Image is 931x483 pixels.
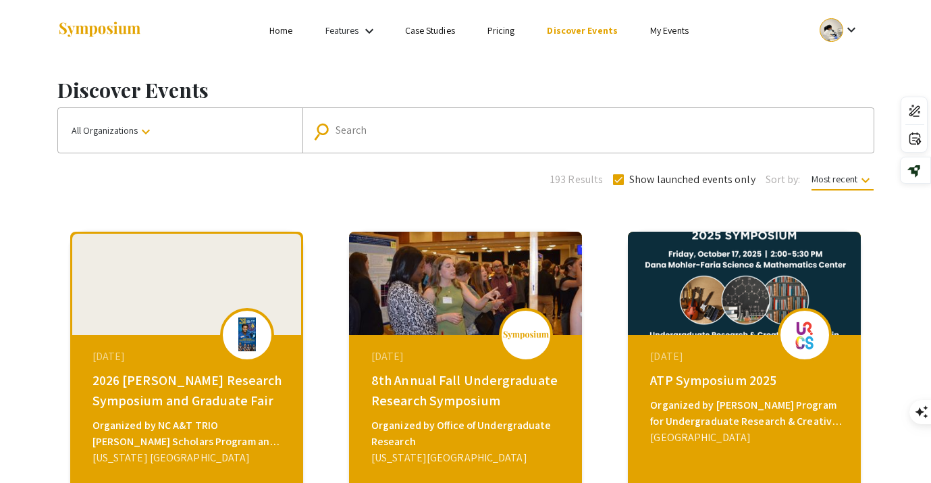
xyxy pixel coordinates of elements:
iframe: Chat [10,422,57,473]
div: [GEOGRAPHIC_DATA] [650,430,842,446]
a: My Events [650,24,689,36]
img: 8th-annual-fall-undergraduate-research-symposium_eventCoverPhoto_be3fc5__thumb.jpg [349,232,582,335]
div: Organized by Office of Undergraduate Research [371,417,563,450]
button: Expand account dropdown [805,15,874,45]
div: 2026 [PERSON_NAME] Research Symposium and Graduate Fair [92,370,284,411]
span: Most recent [812,173,874,190]
mat-icon: keyboard_arrow_down [138,124,154,140]
div: [US_STATE][GEOGRAPHIC_DATA] [371,450,563,466]
img: logo_v2.png [502,330,550,340]
a: Features [325,24,359,36]
div: [DATE] [92,349,284,365]
a: Case Studies [405,24,455,36]
img: atp2025_eventLogo_56bb79_.png [784,317,825,351]
div: [DATE] [371,349,563,365]
mat-icon: Expand account dropdown [843,22,859,38]
div: [US_STATE] [GEOGRAPHIC_DATA] [92,450,284,466]
mat-icon: Expand Features list [361,23,377,39]
div: 8th Annual Fall Undergraduate Research Symposium [371,370,563,411]
img: Symposium by ForagerOne [57,21,142,39]
a: Pricing [487,24,515,36]
img: atp2025_eventCoverPhoto_9b3fe5__thumb.png [628,232,861,335]
span: Show launched events only [629,172,755,188]
div: Organized by [PERSON_NAME] Program for Undergraduate Research & Creative Scholarship [650,397,842,430]
button: All Organizations [58,108,302,153]
div: [DATE] [650,349,842,365]
mat-icon: Search [315,120,335,143]
span: All Organizations [72,124,154,136]
span: 193 Results [550,172,603,188]
mat-icon: keyboard_arrow_down [857,172,874,188]
img: 2026mcnair_eventLogo_dac333_.jpg [227,317,267,351]
span: Sort by: [766,172,801,188]
div: ATP Symposium 2025 [650,370,842,390]
h1: Discover Events [57,78,874,102]
a: Home [269,24,292,36]
button: Most recent [801,167,884,191]
div: Organized by NC A&T TRIO [PERSON_NAME] Scholars Program and the Center for Undergraduate Research [92,417,284,450]
a: Discover Events [547,24,618,36]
